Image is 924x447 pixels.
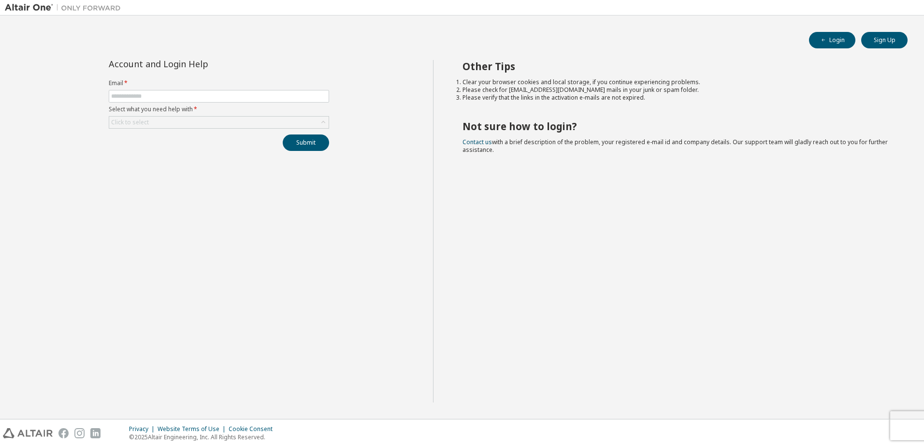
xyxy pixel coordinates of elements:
div: Account and Login Help [109,60,285,68]
button: Login [809,32,855,48]
label: Select what you need help with [109,105,329,113]
div: Privacy [129,425,158,433]
h2: Other Tips [462,60,891,73]
img: altair_logo.svg [3,428,53,438]
img: linkedin.svg [90,428,101,438]
li: Please check for [EMAIL_ADDRESS][DOMAIN_NAME] mails in your junk or spam folder. [462,86,891,94]
a: Contact us [462,138,492,146]
button: Submit [283,134,329,151]
p: © 2025 Altair Engineering, Inc. All Rights Reserved. [129,433,278,441]
label: Email [109,79,329,87]
div: Click to select [111,119,149,126]
li: Clear your browser cookies and local storage, if you continue experiencing problems. [462,78,891,86]
img: instagram.svg [74,428,85,438]
img: facebook.svg [58,428,69,438]
span: with a brief description of the problem, your registered e-mail id and company details. Our suppo... [462,138,888,154]
h2: Not sure how to login? [462,120,891,133]
button: Sign Up [861,32,908,48]
div: Click to select [109,117,329,128]
div: Cookie Consent [229,425,278,433]
div: Website Terms of Use [158,425,229,433]
img: Altair One [5,3,126,13]
li: Please verify that the links in the activation e-mails are not expired. [462,94,891,102]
